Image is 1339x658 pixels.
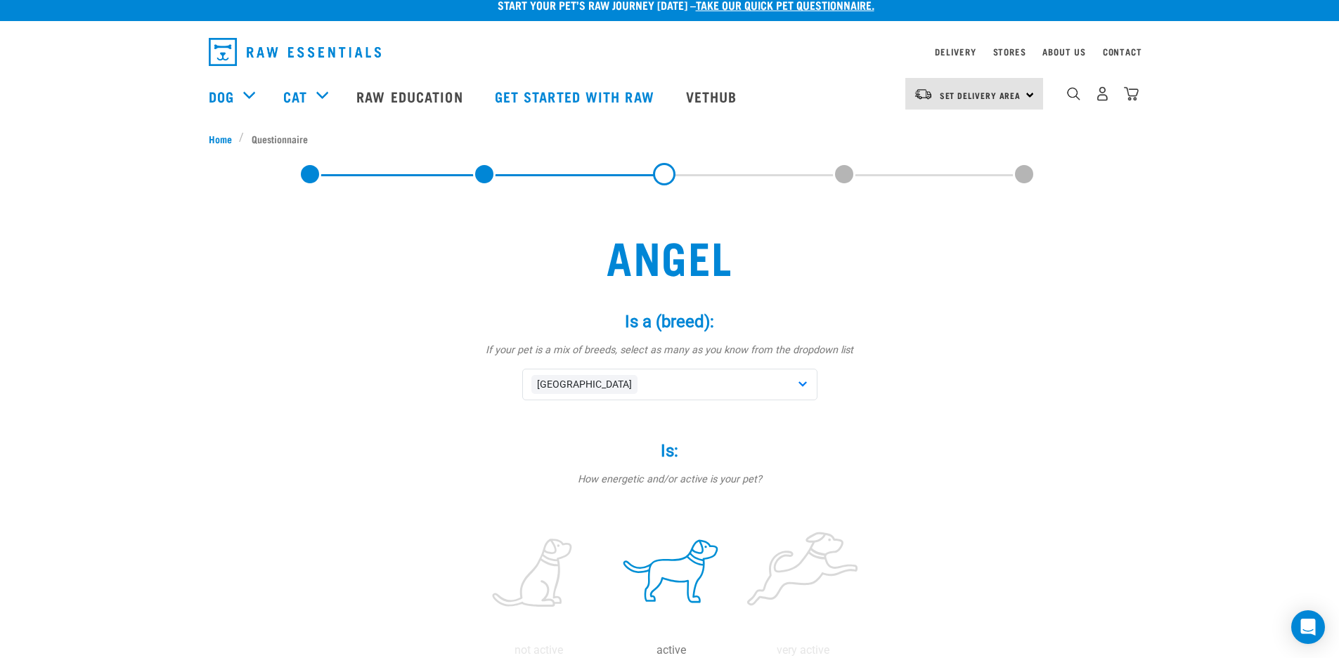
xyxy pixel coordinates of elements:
[459,309,881,334] label: Is a (breed):
[209,131,1131,146] nav: breadcrumbs
[198,32,1142,72] nav: dropdown navigation
[459,472,881,487] p: How energetic and/or active is your pet?
[1042,49,1085,54] a: About Us
[459,343,881,358] p: If your pet is a mix of breeds, select as many as you know from the dropdown list
[209,86,234,107] a: Dog
[342,68,480,124] a: Raw Education
[1067,87,1080,100] img: home-icon-1@2x.png
[531,375,638,394] span: [GEOGRAPHIC_DATA]
[914,88,933,100] img: van-moving.png
[459,438,881,463] label: Is:
[481,68,672,124] a: Get started with Raw
[1291,610,1325,644] div: Open Intercom Messenger
[209,131,240,146] a: Home
[993,49,1026,54] a: Stores
[209,131,232,146] span: Home
[1095,86,1110,101] img: user.png
[209,38,381,66] img: Raw Essentials Logo
[1124,86,1139,101] img: home-icon@2x.png
[283,86,307,107] a: Cat
[1103,49,1142,54] a: Contact
[470,230,869,281] h2: Angel
[935,49,976,54] a: Delivery
[696,1,874,8] a: take our quick pet questionnaire.
[672,68,755,124] a: Vethub
[940,93,1021,98] span: Set Delivery Area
